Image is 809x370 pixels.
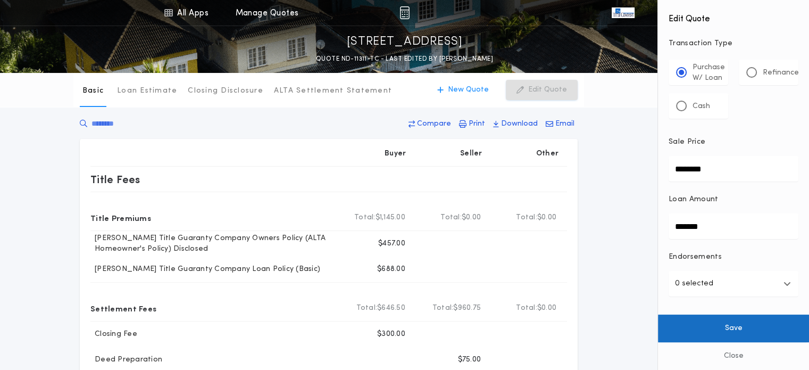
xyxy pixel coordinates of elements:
p: QUOTE ND-11311-TC - LAST EDITED BY [PERSON_NAME] [316,54,493,64]
p: Edit Quote [528,85,567,95]
button: New Quote [427,80,499,100]
p: Basic [82,86,104,96]
button: Email [543,114,578,134]
img: vs-icon [612,7,634,18]
button: Compare [405,114,454,134]
b: Total: [440,212,462,223]
p: Loan Amount [669,194,719,205]
p: Seller [460,149,482,159]
button: Edit Quote [506,80,578,100]
p: Closing Disclosure [188,86,263,96]
p: Sale Price [669,137,705,147]
p: Closing Fee [90,329,137,340]
p: [PERSON_NAME] Title Guaranty Company Owners Policy (ALTA Homeowner's Policy) Disclosed [90,233,338,254]
span: $646.50 [377,303,405,314]
p: Cash [693,101,710,112]
p: Email [555,119,574,129]
span: $0.00 [462,212,481,223]
p: Print [469,119,485,129]
p: New Quote [448,85,489,95]
p: $457.00 [378,239,405,249]
p: Loan Estimate [117,86,177,96]
span: $0.00 [537,303,556,314]
p: Deed Preparation [90,355,162,365]
b: Total: [432,303,454,314]
button: Download [490,114,541,134]
p: Refinance [763,68,799,78]
p: [PERSON_NAME] Title Guaranty Company Loan Policy (Basic) [90,264,320,275]
p: ALTA Settlement Statement [274,86,392,96]
button: Close [658,342,809,370]
b: Total: [354,212,376,223]
p: Transaction Type [669,38,798,49]
p: Settlement Fees [90,300,156,317]
button: 0 selected [669,271,798,297]
p: Endorsements [669,252,798,262]
button: Save [658,315,809,342]
p: Title Fees [90,171,140,188]
b: Total: [356,303,378,314]
b: Total: [516,212,537,223]
b: Total: [516,303,537,314]
p: $75.00 [457,355,481,365]
p: Compare [417,119,451,129]
img: img [399,6,410,19]
p: $300.00 [377,329,405,340]
span: $960.75 [453,303,481,314]
span: $1,145.00 [376,212,405,223]
input: Sale Price [669,156,798,182]
p: [STREET_ADDRESS] [347,34,463,51]
p: Download [501,119,538,129]
p: Other [536,149,558,159]
p: Title Premiums [90,209,151,226]
h4: Edit Quote [669,6,798,26]
p: Purchase W/ Loan [693,62,725,84]
span: $0.00 [537,212,556,223]
p: $688.00 [377,264,405,275]
p: 0 selected [675,277,713,290]
p: Buyer [385,149,406,159]
button: Print [456,114,488,134]
input: Loan Amount [669,213,798,239]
